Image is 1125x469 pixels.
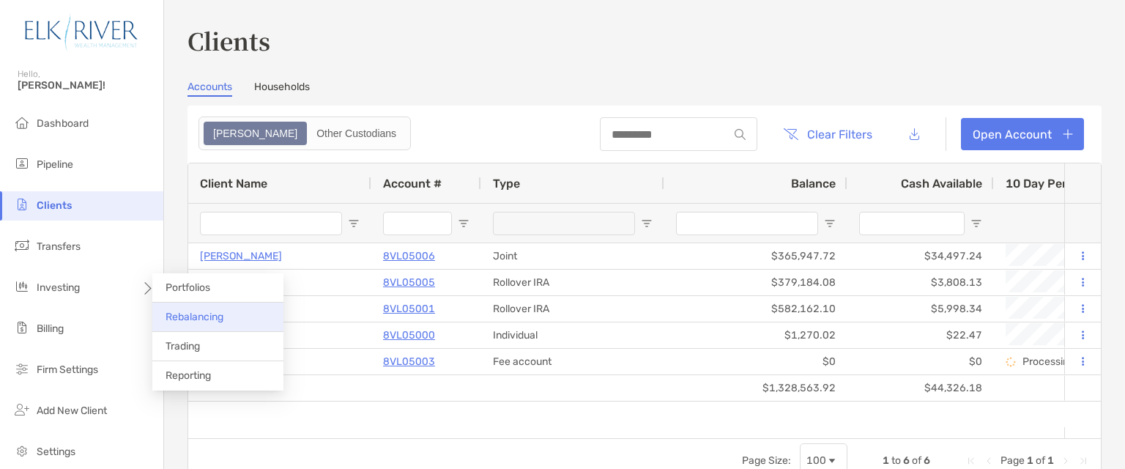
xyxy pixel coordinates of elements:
[1060,455,1072,467] div: Next Page
[13,319,31,336] img: billing icon
[664,322,847,348] div: $1,270.02
[13,442,31,459] img: settings icon
[383,273,435,292] a: 8VL05005
[641,218,653,229] button: Open Filter Menu
[198,117,411,150] div: segmented control
[847,296,994,322] div: $5,998.34
[847,270,994,295] div: $3,808.13
[383,300,435,318] a: 8VL05001
[348,218,360,229] button: Open Filter Menu
[254,81,310,97] a: Households
[13,196,31,213] img: clients icon
[18,6,146,59] img: Zoe Logo
[13,278,31,295] img: investing icon
[383,247,435,265] a: 8VL05006
[200,247,282,265] a: [PERSON_NAME]
[13,237,31,254] img: transfers icon
[824,218,836,229] button: Open Filter Menu
[847,243,994,269] div: $34,497.24
[481,296,664,322] div: Rollover IRA
[481,322,664,348] div: Individual
[18,79,155,92] span: [PERSON_NAME]!
[37,363,98,376] span: Firm Settings
[924,454,930,467] span: 6
[983,455,995,467] div: Previous Page
[308,123,404,144] div: Other Custodians
[458,218,469,229] button: Open Filter Menu
[1047,454,1054,467] span: 1
[664,270,847,295] div: $379,184.08
[200,177,267,191] span: Client Name
[847,375,994,401] div: $44,326.18
[735,129,746,140] img: input icon
[903,454,910,467] span: 6
[37,199,72,212] span: Clients
[1022,355,1108,368] p: Processing Data...
[187,23,1102,57] h3: Clients
[891,454,901,467] span: to
[493,177,520,191] span: Type
[37,322,64,335] span: Billing
[166,281,210,294] span: Portfolios
[742,454,791,467] div: Page Size:
[664,296,847,322] div: $582,162.10
[961,118,1084,150] a: Open Account
[901,177,982,191] span: Cash Available
[664,349,847,374] div: $0
[481,243,664,269] div: Joint
[965,455,977,467] div: First Page
[37,281,80,294] span: Investing
[664,375,847,401] div: $1,328,563.92
[205,123,305,144] div: Zoe
[1036,454,1045,467] span: of
[200,212,342,235] input: Client Name Filter Input
[970,218,982,229] button: Open Filter Menu
[37,158,73,171] span: Pipeline
[37,405,107,417] span: Add New Client
[13,401,31,418] img: add_new_client icon
[13,360,31,377] img: firm-settings icon
[1077,455,1089,467] div: Last Page
[481,349,664,374] div: Fee account
[847,349,994,374] div: $0
[1027,454,1033,467] span: 1
[13,155,31,172] img: pipeline icon
[187,81,232,97] a: Accounts
[383,212,452,235] input: Account # Filter Input
[481,270,664,295] div: Rollover IRA
[1006,357,1016,367] img: Processing Data icon
[383,177,442,191] span: Account #
[37,446,75,458] span: Settings
[806,454,826,467] div: 100
[13,114,31,131] img: dashboard icon
[791,177,836,191] span: Balance
[676,212,818,235] input: Balance Filter Input
[166,340,200,352] span: Trading
[166,369,211,382] span: Reporting
[1000,454,1025,467] span: Page
[772,118,883,150] button: Clear Filters
[912,454,921,467] span: of
[166,311,223,323] span: Rebalancing
[859,212,965,235] input: Cash Available Filter Input
[847,322,994,348] div: $22.47
[883,454,889,467] span: 1
[383,326,435,344] a: 8VL05000
[37,240,81,253] span: Transfers
[37,117,89,130] span: Dashboard
[383,352,435,371] a: 8VL05003
[664,243,847,269] div: $365,947.72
